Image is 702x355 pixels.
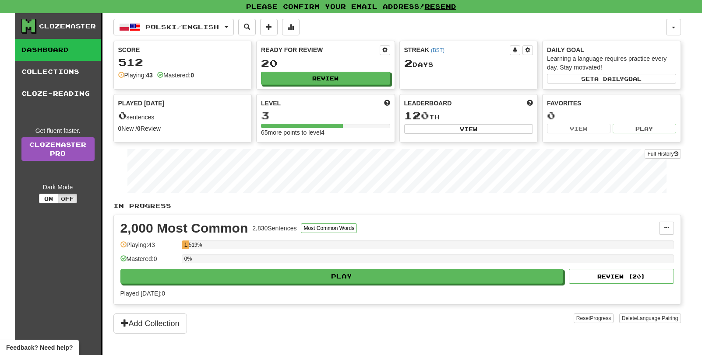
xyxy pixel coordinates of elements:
button: Most Common Words [301,223,357,233]
div: Mastered: [157,71,194,80]
button: Add Collection [113,313,187,334]
div: 1.519% [184,240,189,249]
div: Day s [404,58,533,69]
span: Progress [590,315,611,321]
strong: 43 [146,72,153,79]
div: 0 [547,110,676,121]
p: In Progress [113,202,681,210]
div: Playing: 43 [120,240,177,255]
button: Search sentences [238,19,256,35]
span: 2 [404,57,413,69]
span: 120 [404,109,429,122]
button: Review [261,72,390,85]
button: On [39,194,58,203]
a: ClozemasterPro [21,137,95,161]
div: Streak [404,45,510,54]
button: Polski/English [113,19,234,35]
span: Leaderboard [404,99,452,108]
button: Off [58,194,77,203]
div: Dark Mode [21,183,95,191]
button: DeleteLanguage Pairing [619,313,681,323]
button: Review (20) [569,269,674,284]
a: Resend [425,3,456,10]
strong: 0 [137,125,141,132]
button: Add sentence to collection [260,19,278,35]
span: a daily [594,76,624,82]
button: Seta dailygoal [547,74,676,84]
div: Get fluent faster. [21,126,95,135]
button: Play [120,269,564,284]
div: New / Review [118,124,247,133]
strong: 0 [190,72,194,79]
div: Mastered: 0 [120,254,177,269]
div: Ready for Review [261,45,380,54]
div: 2,000 Most Common [120,222,248,235]
button: View [547,124,610,133]
span: Played [DATE]: 0 [120,290,165,297]
div: Daily Goal [547,45,676,54]
span: Played [DATE] [118,99,165,108]
div: Learning a language requires practice every day. Stay motivated! [547,54,676,72]
div: 20 [261,58,390,69]
span: This week in points, UTC [527,99,533,108]
span: Language Pairing [637,315,678,321]
button: View [404,124,533,134]
span: Level [261,99,281,108]
button: ResetProgress [574,313,614,323]
div: th [404,110,533,122]
span: Polski / English [145,23,219,31]
span: 0 [118,109,127,122]
button: Full History [645,149,681,159]
div: 65 more points to level 4 [261,128,390,137]
div: 3 [261,110,390,121]
button: Play [613,124,676,133]
a: Cloze-Reading [15,83,101,104]
div: Favorites [547,99,676,108]
a: Collections [15,61,101,83]
span: Score more points to level up [384,99,390,108]
button: More stats [282,19,300,35]
a: Dashboard [15,39,101,61]
div: Score [118,45,247,54]
div: sentences [118,110,247,122]
div: 2,830 Sentences [252,224,296,233]
span: Open feedback widget [6,343,73,352]
div: Playing: [118,71,153,80]
div: 512 [118,57,247,68]
div: Clozemaster [39,22,96,31]
strong: 0 [118,125,122,132]
a: (BST) [431,47,444,53]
